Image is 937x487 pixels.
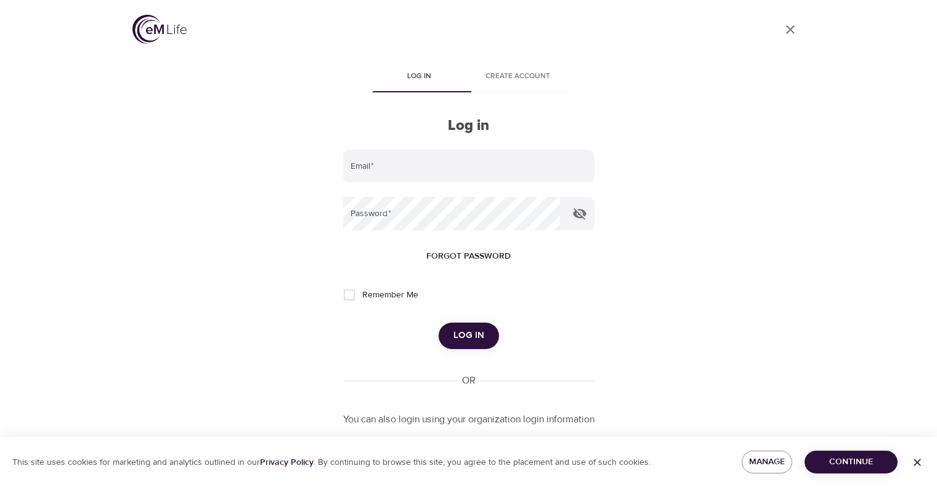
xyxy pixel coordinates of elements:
button: Continue [805,451,898,473]
div: disabled tabs example [343,63,594,92]
div: OR [457,374,481,388]
span: Remember Me [362,289,418,302]
p: You can also login using your organization login information [343,413,594,427]
a: close [776,15,805,44]
span: Log in [378,70,461,83]
img: logo [132,15,187,44]
button: Forgot password [421,245,516,268]
button: Manage [742,451,793,473]
a: Privacy Policy [260,457,314,468]
span: Continue [814,454,888,470]
span: Create account [476,70,560,83]
span: Forgot password [426,249,511,264]
span: Log in [453,328,484,344]
h2: Log in [343,117,594,135]
button: Log in [439,323,499,348]
span: Manage [752,454,783,470]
